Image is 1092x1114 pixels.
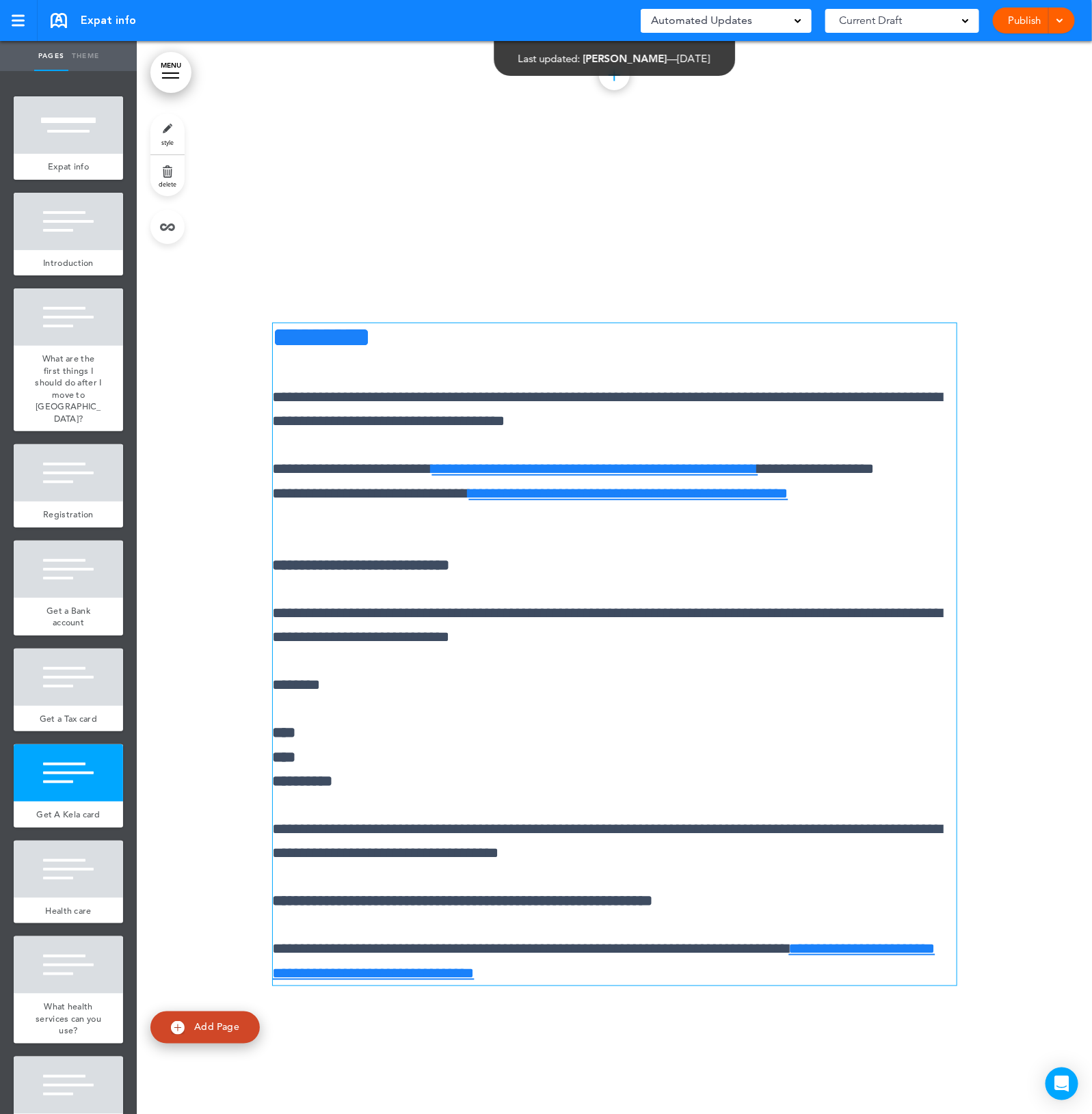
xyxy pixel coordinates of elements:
span: What are the first things I should do after I move to [GEOGRAPHIC_DATA]? [35,353,101,424]
a: Registration [14,502,123,528]
span: Registration [43,508,94,520]
span: delete [159,180,176,188]
div: — [518,53,710,64]
span: Expat info [48,161,89,172]
span: [PERSON_NAME] [583,52,667,65]
a: Theme [68,41,103,71]
a: What health services can you use? [14,994,123,1044]
a: Add Page [150,1011,260,1044]
a: Expat info [14,154,123,180]
a: Introduction [14,250,123,276]
a: Get a Tax card [14,706,123,732]
span: Expat info [81,13,136,28]
a: style [150,113,185,154]
a: Get a Bank account [14,598,123,636]
span: Introduction [43,257,94,269]
span: style [161,138,174,146]
span: Automated Updates [651,11,752,30]
span: Get a Tax card [40,713,97,724]
a: delete [150,155,185,196]
a: Publish [1003,8,1046,33]
a: Get A Kela card [14,802,123,828]
a: MENU [150,52,191,93]
span: Get A Kela card [36,809,101,820]
span: Health care [45,905,91,916]
span: [DATE] [678,52,710,65]
img: add.svg [171,1021,185,1035]
div: Open Intercom Messenger [1046,1068,1078,1100]
span: What health services can you use? [36,1001,101,1036]
span: Add Page [194,1021,239,1033]
span: Current Draft [839,11,902,30]
a: What are the first things I should do after I move to [GEOGRAPHIC_DATA]? [14,346,123,431]
a: Health care [14,898,123,924]
a: Pages [34,41,68,71]
span: Get a Bank account [46,605,90,629]
span: Last updated: [518,52,581,65]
